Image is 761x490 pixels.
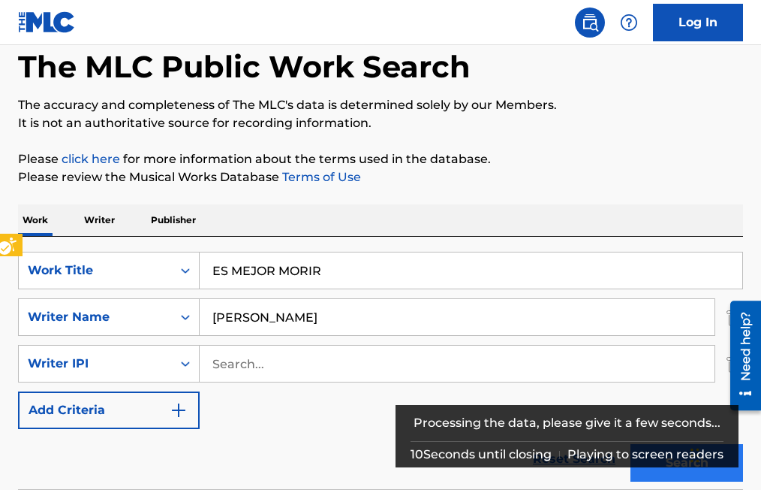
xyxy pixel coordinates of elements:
button: Add Criteria [18,392,200,429]
div: Processing the data, please give it a few seconds... [411,405,724,441]
p: Writer [80,204,119,236]
a: Music industry terminology | mechanical licensing collective [62,152,120,166]
img: 9d2ae6d4665cec9f34b9.svg [170,401,188,419]
span: 10 [411,447,423,461]
div: Work Title [28,262,163,280]
div: Writer IPI [28,355,163,373]
input: Search... [200,253,742,289]
p: Publisher [146,204,200,236]
div: Writer Name [28,308,163,326]
p: The accuracy and completeness of The MLC's data is determined solely by our Members. [18,96,743,114]
input: Search... [200,346,714,382]
p: Work [18,204,53,236]
h1: The MLC Public Work Search [18,48,471,86]
form: Search Form [18,252,743,489]
p: Please for more information about the terms used in the database. [18,150,743,168]
img: search [581,14,599,32]
a: Terms of Use [279,170,361,184]
p: It is not an authoritative source for recording information. [18,114,743,132]
a: Log In [653,4,743,41]
img: help [620,14,638,32]
img: MLC Logo [18,11,76,33]
iframe: Iframe | Resource Center [719,295,761,416]
p: Please review the Musical Works Database [18,168,743,186]
input: Search... [200,299,714,335]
